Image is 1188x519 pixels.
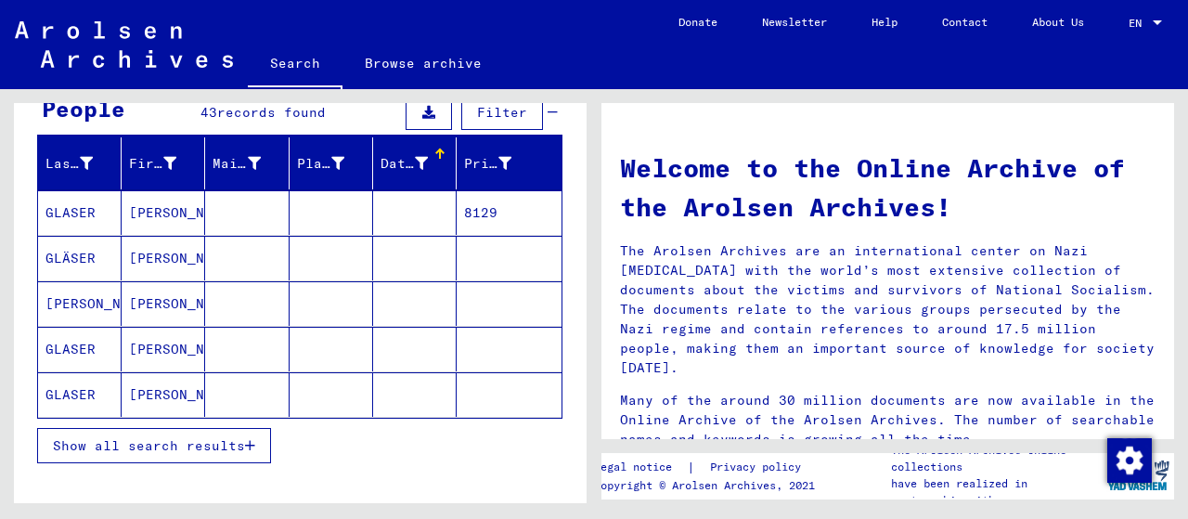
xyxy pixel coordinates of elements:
[290,137,373,189] mat-header-cell: Place of Birth
[1107,438,1152,483] img: Change consent
[38,137,122,189] mat-header-cell: Last Name
[1129,17,1149,30] span: EN
[37,428,271,463] button: Show all search results
[42,92,125,125] div: People
[38,281,122,326] mat-cell: [PERSON_NAME]
[620,241,1156,378] p: The Arolsen Archives are an international center on Nazi [MEDICAL_DATA] with the world’s most ext...
[213,154,260,174] div: Maiden Name
[248,41,342,89] a: Search
[594,477,823,494] p: Copyright © Arolsen Archives, 2021
[891,475,1103,509] p: have been realized in partnership with
[45,154,93,174] div: Last Name
[891,442,1103,475] p: The Arolsen Archives online collections
[53,437,245,454] span: Show all search results
[38,190,122,235] mat-cell: GLASER
[297,149,372,178] div: Place of Birth
[381,149,456,178] div: Date of Birth
[205,137,289,189] mat-header-cell: Maiden Name
[122,372,205,417] mat-cell: [PERSON_NAME]
[38,327,122,371] mat-cell: GLASER
[464,149,539,178] div: Prisoner #
[297,154,344,174] div: Place of Birth
[373,137,457,189] mat-header-cell: Date of Birth
[122,137,205,189] mat-header-cell: First Name
[45,149,121,178] div: Last Name
[594,458,823,477] div: |
[200,104,217,121] span: 43
[457,137,562,189] mat-header-cell: Prisoner #
[620,149,1156,227] h1: Welcome to the Online Archive of the Arolsen Archives!
[217,104,326,121] span: records found
[461,95,543,130] button: Filter
[464,154,511,174] div: Prisoner #
[38,236,122,280] mat-cell: GLÄSER
[695,458,823,477] a: Privacy policy
[122,236,205,280] mat-cell: [PERSON_NAME]
[1104,452,1173,499] img: yv_logo.png
[620,391,1156,449] p: Many of the around 30 million documents are now available in the Online Archive of the Arolsen Ar...
[342,41,504,85] a: Browse archive
[381,154,428,174] div: Date of Birth
[122,190,205,235] mat-cell: [PERSON_NAME]
[15,21,233,68] img: Arolsen_neg.svg
[129,154,176,174] div: First Name
[38,372,122,417] mat-cell: GLASER
[477,104,527,121] span: Filter
[122,327,205,371] mat-cell: [PERSON_NAME]
[213,149,288,178] div: Maiden Name
[457,190,562,235] mat-cell: 8129
[129,149,204,178] div: First Name
[594,458,687,477] a: Legal notice
[122,281,205,326] mat-cell: [PERSON_NAME]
